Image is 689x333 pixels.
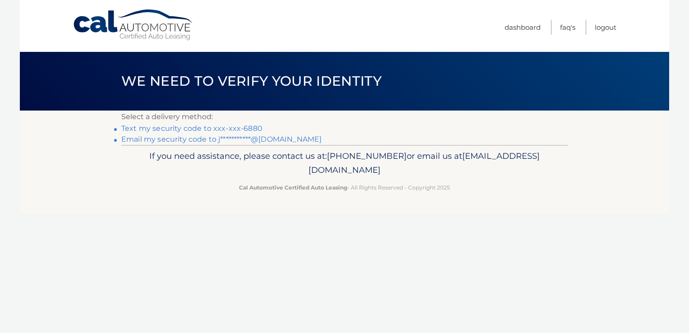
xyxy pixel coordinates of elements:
a: FAQ's [560,20,575,35]
a: Text my security code to xxx-xxx-6880 [121,124,262,133]
a: Logout [595,20,616,35]
span: [PHONE_NUMBER] [327,151,407,161]
a: Dashboard [505,20,541,35]
p: - All Rights Reserved - Copyright 2025 [127,183,562,192]
strong: Cal Automotive Certified Auto Leasing [239,184,347,191]
span: We need to verify your identity [121,73,381,89]
a: Cal Automotive [73,9,194,41]
p: If you need assistance, please contact us at: or email us at [127,149,562,178]
p: Select a delivery method: [121,111,568,123]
